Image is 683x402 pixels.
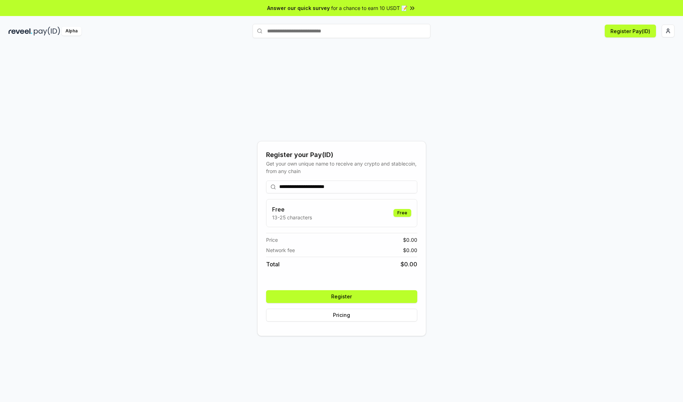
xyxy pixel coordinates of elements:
[266,160,417,175] div: Get your own unique name to receive any crypto and stablecoin, from any chain
[266,290,417,303] button: Register
[62,27,81,36] div: Alpha
[266,260,280,268] span: Total
[605,25,656,37] button: Register Pay(ID)
[393,209,411,217] div: Free
[266,236,278,244] span: Price
[272,214,312,221] p: 13-25 characters
[266,246,295,254] span: Network fee
[267,4,330,12] span: Answer our quick survey
[9,27,32,36] img: reveel_dark
[266,309,417,322] button: Pricing
[403,246,417,254] span: $ 0.00
[272,205,312,214] h3: Free
[401,260,417,268] span: $ 0.00
[34,27,60,36] img: pay_id
[266,150,417,160] div: Register your Pay(ID)
[331,4,407,12] span: for a chance to earn 10 USDT 📝
[403,236,417,244] span: $ 0.00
